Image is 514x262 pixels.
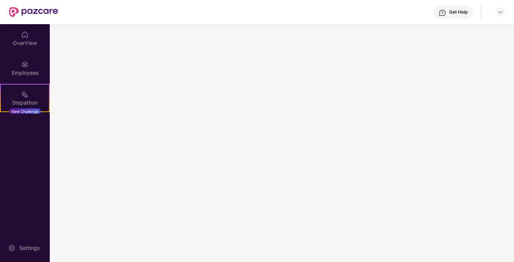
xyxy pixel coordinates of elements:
[9,108,41,114] div: New Challenge
[21,61,29,68] img: svg+xml;base64,PHN2ZyBpZD0iRW1wbG95ZWVzIiB4bWxucz0iaHR0cDovL3d3dy53My5vcmcvMjAwMC9zdmciIHdpZHRoPS...
[21,31,29,39] img: svg+xml;base64,PHN2ZyBpZD0iSG9tZSIgeG1sbnM9Imh0dHA6Ly93d3cudzMub3JnLzIwMDAvc3ZnIiB3aWR0aD0iMjAiIG...
[1,99,49,106] div: Stepathon
[21,91,29,98] img: svg+xml;base64,PHN2ZyB4bWxucz0iaHR0cDovL3d3dy53My5vcmcvMjAwMC9zdmciIHdpZHRoPSIyMSIgaGVpZ2h0PSIyMC...
[8,244,15,252] img: svg+xml;base64,PHN2ZyBpZD0iU2V0dGluZy0yMHgyMCIgeG1sbnM9Imh0dHA6Ly93d3cudzMub3JnLzIwMDAvc3ZnIiB3aW...
[17,244,42,252] div: Settings
[449,9,468,15] div: Get Help
[497,9,503,15] img: svg+xml;base64,PHN2ZyBpZD0iRHJvcGRvd24tMzJ4MzIiIHhtbG5zPSJodHRwOi8vd3d3LnczLm9yZy8yMDAwL3N2ZyIgd2...
[9,7,58,17] img: New Pazcare Logo
[439,9,446,17] img: svg+xml;base64,PHN2ZyBpZD0iSGVscC0zMngzMiIgeG1sbnM9Imh0dHA6Ly93d3cudzMub3JnLzIwMDAvc3ZnIiB3aWR0aD...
